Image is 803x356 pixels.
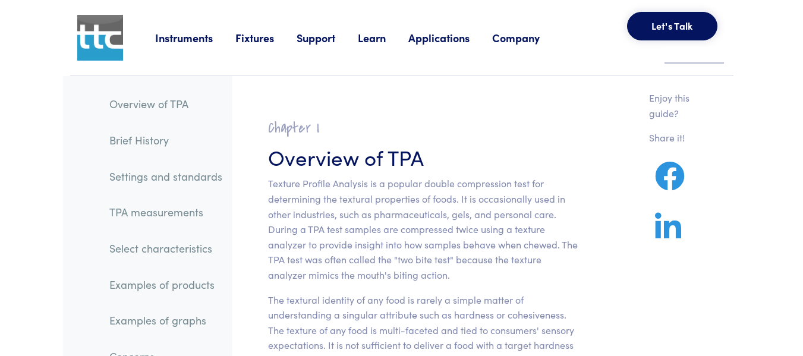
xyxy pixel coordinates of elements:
p: Enjoy this guide? [649,90,705,121]
a: Settings and standards [100,163,232,190]
h3: Overview of TPA [268,142,578,171]
p: Share it! [649,130,705,146]
a: Learn [358,30,408,45]
button: Let's Talk [627,12,717,40]
a: Share on LinkedIn [649,226,687,241]
a: Examples of graphs [100,307,232,334]
a: Applications [408,30,492,45]
a: Brief History [100,127,232,154]
img: ttc_logo_1x1_v1.0.png [77,15,123,61]
a: Examples of products [100,271,232,298]
a: TPA measurements [100,199,232,226]
a: Support [297,30,358,45]
a: Select characteristics [100,235,232,262]
p: Texture Profile Analysis is a popular double compression test for determining the textural proper... [268,176,578,282]
a: Instruments [155,30,235,45]
h2: Chapter I [268,119,578,137]
a: Fixtures [235,30,297,45]
a: Company [492,30,562,45]
a: Overview of TPA [100,90,232,118]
